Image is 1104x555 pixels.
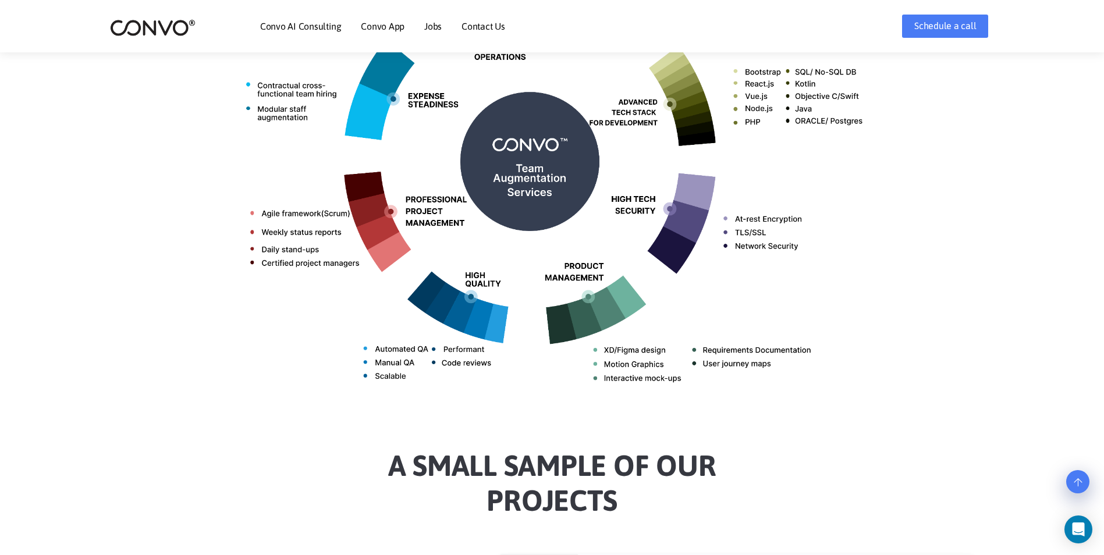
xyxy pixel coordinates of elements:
a: Convo AI Consulting [260,22,341,31]
a: Jobs [424,22,442,31]
a: Contact Us [462,22,505,31]
div: Open Intercom Messenger [1064,515,1092,543]
h2: a Small sample of our projects [229,448,875,526]
a: Convo App [361,22,404,31]
img: logo_2.png [110,19,196,37]
a: Schedule a call [902,15,988,38]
